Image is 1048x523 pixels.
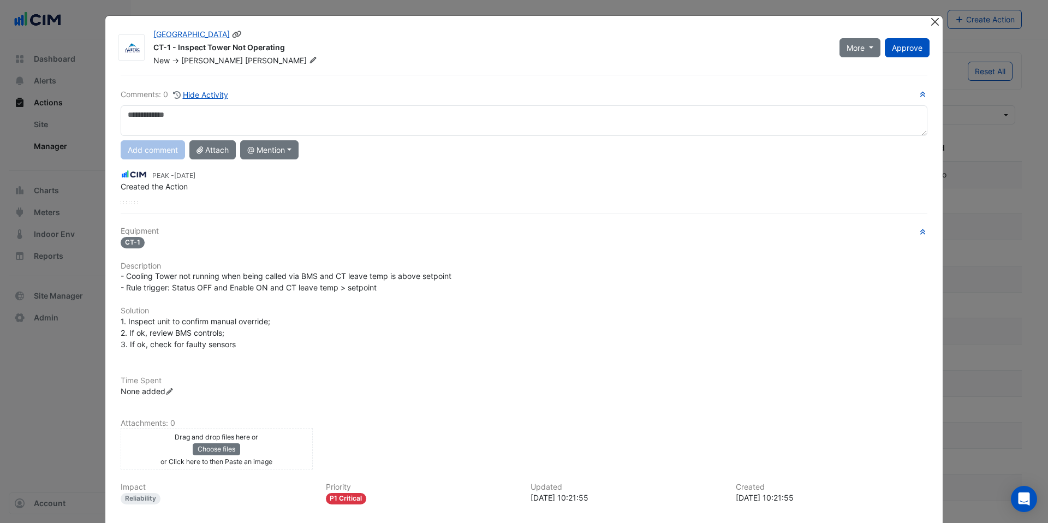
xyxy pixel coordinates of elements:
[245,55,319,66] span: [PERSON_NAME]
[189,140,236,159] button: Attach
[153,56,170,65] span: New
[174,171,195,180] span: 2025-08-07 10:21:55
[181,56,243,65] span: [PERSON_NAME]
[119,43,144,54] img: Austec Automation
[121,182,188,191] span: Created the Action
[121,237,145,248] span: CT-1
[175,433,258,441] small: Drag and drop files here or
[847,42,865,54] span: More
[736,483,928,492] h6: Created
[121,169,148,181] img: CIM
[121,376,927,385] h6: Time Spent
[736,492,928,503] div: [DATE] 10:21:55
[885,38,930,57] button: Approve
[240,140,299,159] button: @ Mention
[172,56,179,65] span: ->
[172,88,229,101] button: Hide Activity
[531,492,723,503] div: [DATE] 10:21:55
[114,363,934,397] div: None added
[326,483,518,492] h6: Priority
[1011,486,1037,512] div: Open Intercom Messenger
[121,419,927,428] h6: Attachments: 0
[121,227,927,236] h6: Equipment
[121,261,927,271] h6: Description
[165,388,174,396] fa-icon: Record Time Spent
[153,42,826,55] div: CT-1 - Inspect Tower Not Operating
[121,483,313,492] h6: Impact
[232,29,242,39] span: Copy link to clipboard
[929,16,940,27] button: Close
[193,443,240,455] button: Choose files
[121,271,451,292] span: - Cooling Tower not running when being called via BMS and CT leave temp is above setpoint - Rule ...
[531,483,723,492] h6: Updated
[121,493,160,504] div: Reliability
[152,171,195,181] small: PEAK -
[121,88,229,101] div: Comments: 0
[892,43,922,52] span: Approve
[121,317,272,349] span: 1. Inspect unit to confirm manual override; 2. If ok, review BMS controls; 3. If ok, check for fa...
[153,29,230,39] a: [GEOGRAPHIC_DATA]
[160,457,272,466] small: or Click here to then Paste an image
[839,38,880,57] button: More
[121,306,927,316] h6: Solution
[326,493,367,504] div: P1 Critical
